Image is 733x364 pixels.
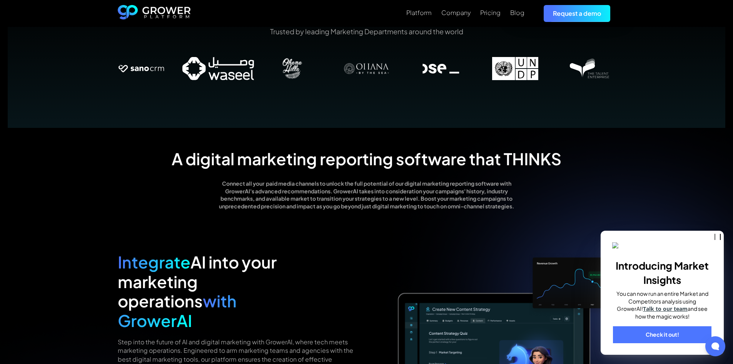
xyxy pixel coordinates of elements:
span: Integrate [118,252,190,272]
span: with GrowerAI [118,290,237,330]
div: Platform [406,9,432,16]
a: home [118,5,191,22]
b: Introducing Market Insights [616,259,709,286]
h2: AI into your marketing operations [118,252,294,330]
p: Trusted by leading Marketing Departments around the world [107,27,626,36]
a: Check it out! [613,326,711,343]
a: Company [441,8,471,17]
div: Blog [510,9,524,16]
div: Pricing [480,9,501,16]
p: You can now run an entire Market and Competitors analysis using GrowerAI! and see how the magic w... [612,290,712,320]
a: Blog [510,8,524,17]
p: Connect all your paid media channels to unlock the full potential of our digital marketing report... [219,180,514,210]
a: Platform [406,8,432,17]
button: close [715,234,721,240]
a: Pricing [480,8,501,17]
h2: A digital marketing reporting software that THINKS [172,149,561,168]
img: _p793ks5ak-banner [612,242,712,250]
a: Request a demo [544,5,610,22]
a: Talk to our team [643,305,688,312]
div: Company [441,9,471,16]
